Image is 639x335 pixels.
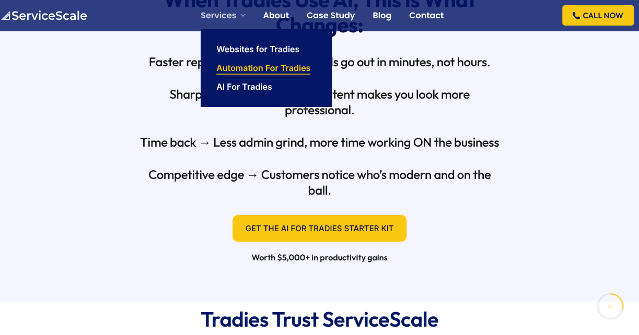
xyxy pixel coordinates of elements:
a: Case Study [307,11,355,20]
h3: Competitive edge → Customers notice who’s modern and on the ball. [137,167,502,198]
a: Blog [373,11,391,20]
h3: Sharper brand → Polished content makes you look more professional. [137,87,502,118]
h6: Worth $5,000+ in productivity gains [137,252,502,264]
span: Get the AI for Tradies Starter Kit [246,224,394,232]
span: CALL NOW [583,11,623,19]
a: Contact [409,11,444,20]
a: Websites for Tradies [216,45,299,53]
a: Get the AI for Tradies Starter Kit [233,215,407,242]
a: Services [201,11,245,20]
a: About [263,11,288,20]
a: CALL NOW [562,5,633,26]
h3: Time back → Less admin grind, more time working ON the business [137,135,502,150]
h3: Faster replies → Quotes and emails go out in minutes, not hours. [137,54,502,70]
a: AI For Tradies [216,82,272,91]
h2: Tradies Trust ServiceScale [5,307,634,332]
a: Automation For Tradies [216,64,310,72]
